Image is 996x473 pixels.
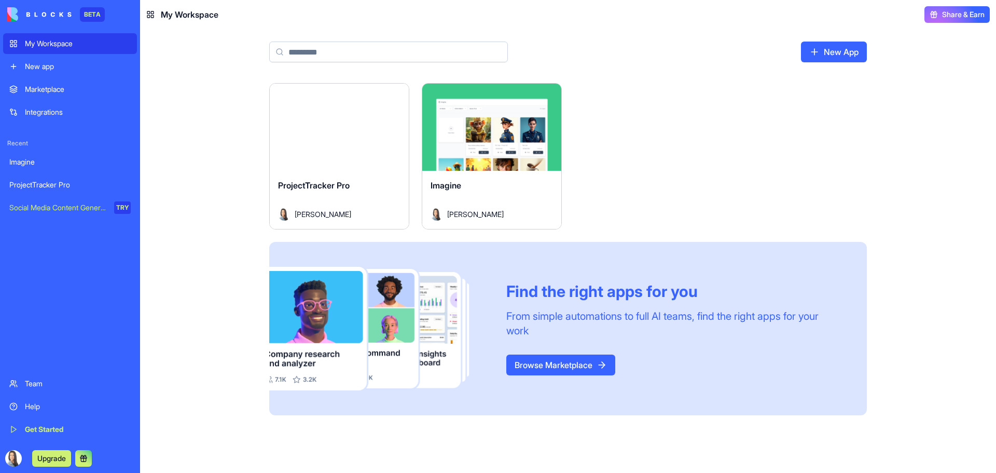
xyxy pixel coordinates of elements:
a: Marketplace [3,79,137,100]
div: Help [25,401,131,412]
span: [PERSON_NAME] [447,209,504,220]
span: [PERSON_NAME] [295,209,351,220]
div: ProjectTracker Pro [9,180,131,190]
a: ImagineAvatar[PERSON_NAME] [422,83,562,229]
div: Imagine [9,157,131,167]
div: BETA [80,7,105,22]
a: BETA [7,7,105,22]
span: Recent [3,139,137,147]
div: From simple automations to full AI teams, find the right apps for your work [506,309,842,338]
img: logo [7,7,72,22]
div: My Workspace [25,38,131,49]
a: Help [3,396,137,417]
a: Browse Marketplace [506,355,615,375]
img: Avatar [431,208,443,221]
button: Upgrade [32,450,71,467]
a: Get Started [3,419,137,440]
div: TRY [114,201,131,214]
a: New App [801,42,867,62]
img: Avatar [278,208,290,221]
div: Marketplace [25,84,131,94]
a: Upgrade [32,453,71,463]
button: Share & Earn [924,6,990,23]
a: New app [3,56,137,77]
span: Imagine [431,180,461,191]
div: Find the right apps for you [506,282,842,301]
a: Imagine [3,152,137,172]
a: Social Media Content GeneratorTRY [3,197,137,218]
img: ACg8ocIi2y6ButMuETtlhkfkP-hgGTyOoLtfoJKwNUqVan3RkRO3_Vmv4A=s96-c [5,450,22,467]
div: Integrations [25,107,131,117]
div: Team [25,379,131,389]
span: Share & Earn [942,9,985,20]
a: Team [3,373,137,394]
a: ProjectTracker Pro [3,174,137,195]
img: Frame_181_egmpey.png [269,267,490,391]
a: My Workspace [3,33,137,54]
div: New app [25,61,131,72]
span: My Workspace [161,8,218,21]
span: ProjectTracker Pro [278,180,350,191]
a: ProjectTracker ProAvatar[PERSON_NAME] [269,83,409,229]
a: Integrations [3,102,137,123]
div: Social Media Content Generator [9,202,107,213]
div: Get Started [25,424,131,435]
